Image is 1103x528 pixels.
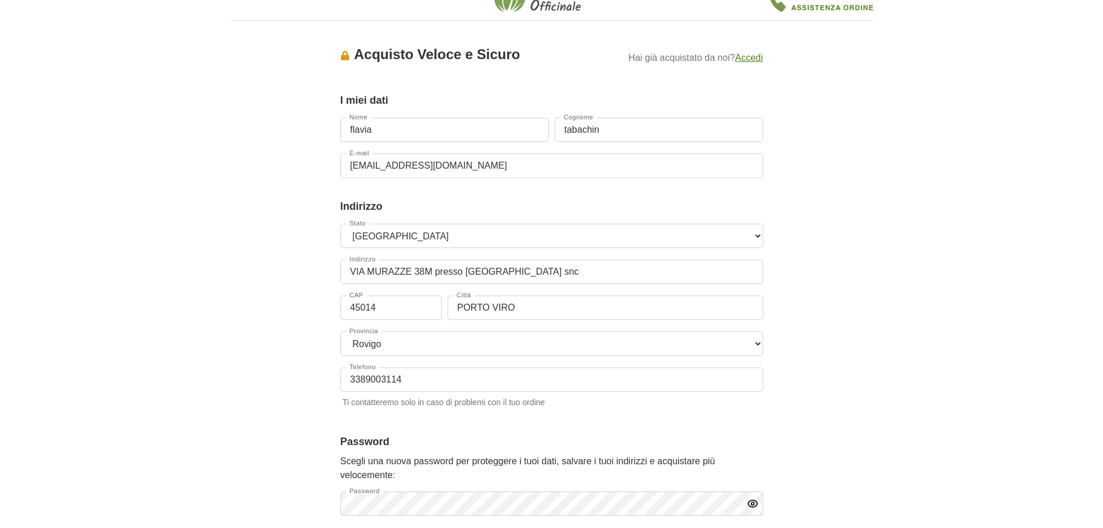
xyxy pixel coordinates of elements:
label: Provincia [346,328,382,334]
input: CAP [340,296,442,320]
label: Indirizzo [346,256,379,263]
small: Ti contatteremo solo in caso di problemi con il tuo ordine [340,394,763,409]
label: Stato [346,220,369,227]
label: CAP [346,292,367,298]
legend: Indirizzo [340,199,763,214]
a: Accedi [735,53,763,63]
input: Indirizzo [340,260,763,284]
label: Password [346,488,383,494]
label: Nome [346,114,371,121]
div: Acquisto Veloce e Sicuro [340,44,608,65]
label: E-mail [346,150,373,156]
p: Hai già acquistato da noi? [607,49,763,65]
label: Telefono [346,364,380,370]
input: Città [448,296,763,320]
input: Cognome [555,118,763,142]
p: Scegli una nuova password per proteggere i tuoi dati, salvare i tuoi indirizzi e acquistare più v... [340,454,763,482]
input: Telefono [340,367,763,392]
label: Città [453,292,475,298]
label: Cognome [560,114,597,121]
input: E-mail [340,154,763,178]
legend: Password [340,434,763,450]
input: Nome [340,118,549,142]
legend: I miei dati [340,93,763,108]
